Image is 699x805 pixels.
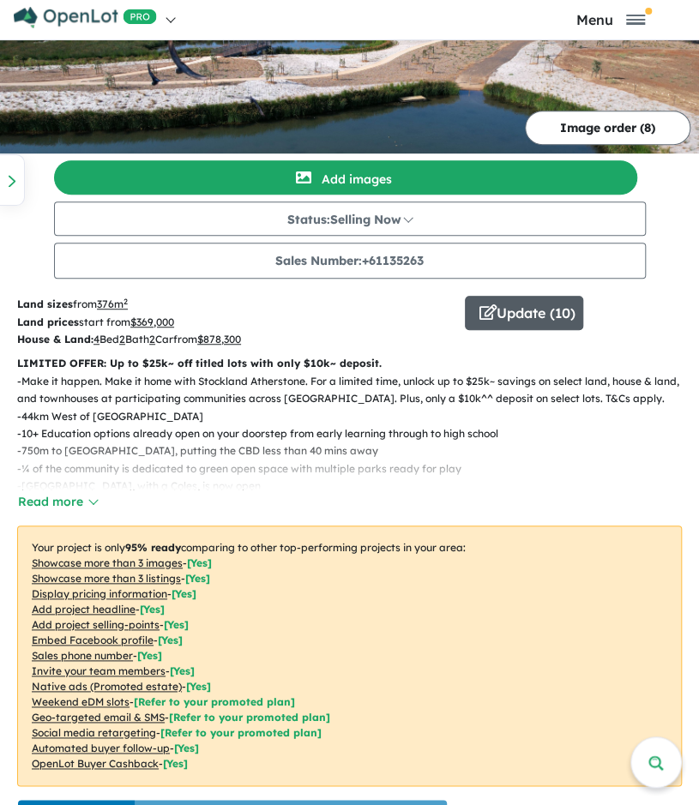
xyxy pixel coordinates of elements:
[187,556,212,569] span: [ Yes ]
[32,618,160,631] u: Add project selling-points
[17,373,682,408] p: - Make it happen. Make it home with Stockland Atherstone. For a limited time, unlock up to $25k~ ...
[197,333,241,345] u: $ 878,300
[169,711,330,724] span: [Refer to your promoted plan]
[164,618,189,631] span: [ Yes ]
[124,297,128,306] sup: 2
[17,460,682,478] p: - ¼ of the community is dedicated to green open space with multiple parks ready for play
[149,333,155,345] u: 2
[32,634,154,646] u: Embed Facebook profile
[170,664,195,677] span: [ Yes ]
[17,355,682,372] p: LIMITED OFFER: Up to $25k~ off titled lots with only $10k~ deposit.
[465,296,583,330] button: Update (10)
[32,680,182,693] u: Native ads (Promoted estate)
[32,572,181,585] u: Showcase more than 3 listings
[14,7,157,28] img: Openlot PRO Logo White
[172,587,196,600] span: [ Yes ]
[32,757,159,770] u: OpenLot Buyer Cashback
[32,664,166,677] u: Invite your team members
[134,695,295,708] span: [Refer to your promoted plan]
[54,201,646,236] button: Status:Selling Now
[54,243,646,279] button: Sales Number:+61135263
[174,742,199,754] span: [Yes]
[32,603,136,616] u: Add project headline
[17,408,682,425] p: - 44km West of [GEOGRAPHIC_DATA]
[137,649,162,662] span: [ Yes ]
[163,757,188,770] span: [Yes]
[17,296,452,313] p: from
[140,603,165,616] span: [ Yes ]
[32,695,130,708] u: Weekend eDM slots
[93,333,99,345] u: 4
[97,297,128,310] u: 376 m
[32,742,170,754] u: Automated buyer follow-up
[17,425,682,442] p: - 10+ Education options already open on your doorstep from early learning through to high school
[17,478,682,495] p: - [GEOGRAPHIC_DATA], with a Coles, is now open
[119,333,125,345] u: 2
[17,442,682,460] p: - 750m to [GEOGRAPHIC_DATA], putting the CBD less than 40 mins away
[17,492,98,512] button: Read more
[32,587,167,600] u: Display pricing information
[17,297,73,310] b: Land sizes
[17,526,682,786] p: Your project is only comparing to other top-performing projects in your area: - - - - - - - - - -...
[158,634,183,646] span: [ Yes ]
[130,315,174,328] u: $ 369,000
[125,541,181,554] b: 95 % ready
[525,111,690,145] button: Image order (8)
[17,333,93,345] b: House & Land:
[186,680,211,693] span: [Yes]
[32,711,165,724] u: Geo-targeted email & SMS
[32,556,183,569] u: Showcase more than 3 images
[17,331,452,348] p: Bed Bath Car from
[17,314,452,331] p: start from
[185,572,210,585] span: [ Yes ]
[32,649,133,662] u: Sales phone number
[160,726,322,739] span: [Refer to your promoted plan]
[527,11,695,27] button: Toggle navigation
[32,726,156,739] u: Social media retargeting
[17,315,79,328] b: Land prices
[54,160,637,195] button: Add images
